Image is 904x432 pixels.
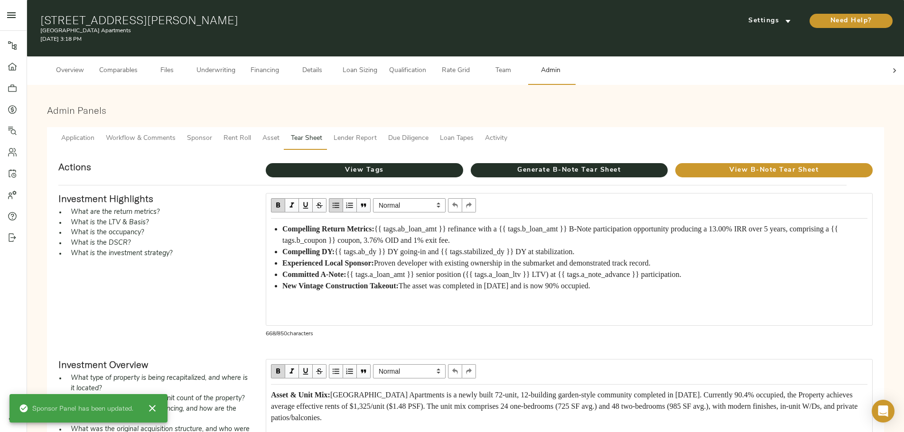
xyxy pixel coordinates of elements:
span: Financing [247,65,283,77]
span: Workflow & Comments [106,133,176,145]
button: Underline [299,198,313,212]
span: Normal [373,364,446,378]
div: Open Intercom Messenger [872,400,895,423]
span: Loan Tapes [440,133,474,145]
span: {{ tags.ab_dy }} DY going-in and {{ tags.stabilized_dy }} DY at stabilization. [335,248,575,256]
p: [DATE] 3:18 PM [40,35,607,44]
span: View B-Note Tear Sheet [675,165,873,176]
li: What is the investment strategy? [66,248,251,259]
span: Rent Roll [224,133,251,145]
button: Bold [271,198,285,212]
span: Committed A-Note: [282,270,346,278]
p: 668 / 850 characters [266,330,873,338]
button: Redo [462,364,476,378]
li: What are the return metrics? [66,207,251,218]
span: Application [61,133,94,145]
span: Loan Sizing [342,65,378,77]
span: Compelling DY: [282,248,335,256]
button: Italic [285,364,299,378]
span: Rate Grid [438,65,474,77]
span: Need Help? [819,15,883,27]
span: Sponsor [187,133,212,145]
span: Admin [532,65,568,77]
img: logo [9,401,19,420]
strong: Actions [58,161,91,173]
button: View B-Note Tear Sheet [675,163,873,177]
button: View Tags [266,163,463,177]
span: Lender Report [334,133,377,145]
button: Strikethrough [313,364,326,378]
button: Strikethrough [313,198,326,212]
button: OL [343,364,357,378]
div: Edit text [267,219,872,296]
span: Generate B-Note Tear Sheet [471,165,668,176]
h1: [STREET_ADDRESS][PERSON_NAME] [40,13,607,27]
span: Details [294,65,330,77]
span: New Vintage Construction Takeout: [282,282,399,290]
button: Italic [285,198,299,212]
button: Settings [734,14,805,28]
span: {{ tags.a_loan_amt }} senior position ({{ tags.a_loan_ltv }} LTV) at {{ tags.a_note_advance }} pa... [346,270,681,278]
select: Block type [373,198,446,212]
span: Comparables [99,65,138,77]
select: Block type [373,364,446,378]
span: Proven developer with existing ownership in the submarket and demonstrated track record. [374,259,651,267]
button: Need Help? [810,14,893,28]
button: Bold [271,364,285,378]
span: Overview [52,65,88,77]
span: Underwriting [196,65,235,77]
button: Undo [448,364,462,378]
h3: Admin Panels [47,105,884,116]
button: Undo [448,198,462,212]
span: View Tags [266,165,463,176]
span: Activity [485,133,507,145]
span: The asset was completed in [DATE] and is now 90% occupied. [399,282,590,290]
span: Tear Sheet [291,133,322,145]
button: Redo [462,198,476,212]
span: Normal [373,198,446,212]
span: Asset [262,133,280,145]
span: Team [485,65,521,77]
button: Blockquote [357,198,371,212]
p: [GEOGRAPHIC_DATA] Apartments [40,27,607,35]
span: Compelling Return Metrics: [282,225,374,233]
div: Sponsor Panel has been updated. [19,400,133,417]
button: UL [329,364,343,378]
span: Settings [744,15,796,27]
span: Experienced Local Sponsor: [282,259,374,267]
button: OL [343,198,357,212]
li: What type of property is being recapitalized, and where is it located? [66,373,251,394]
li: What is the occupancy? [66,228,251,238]
li: What is the LTV & Basis? [66,218,251,228]
span: Qualification [389,65,426,77]
strong: Investment Highlights [58,193,153,204]
span: [GEOGRAPHIC_DATA] Apartments is a newly built 72-unit, 12-building garden-style community complet... [271,391,859,422]
span: {{ tags.ab_loan_amt }} refinance with a {{ tags.b_loan_amt }} B-Note participation opportunity pr... [282,225,840,244]
button: UL [329,198,343,212]
span: Asset & Unit Mix: [271,391,330,399]
span: Files [149,65,185,77]
button: Blockquote [357,364,371,378]
strong: Investment Overview [58,358,148,370]
li: What is the DSCR? [66,238,251,248]
button: Generate B-Note Tear Sheet [471,163,668,177]
button: Underline [299,364,313,378]
span: Due Diligence [388,133,429,145]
